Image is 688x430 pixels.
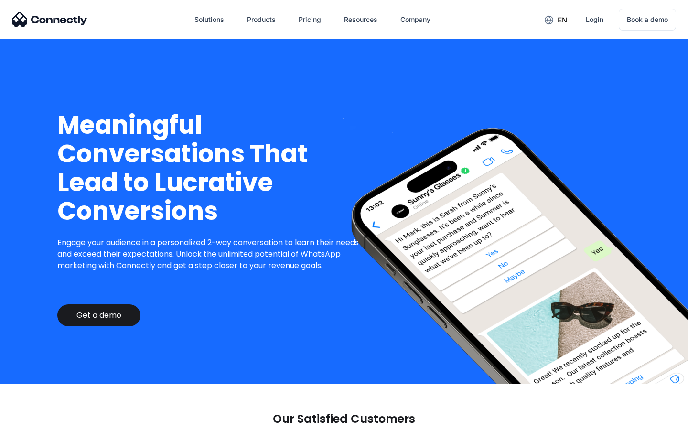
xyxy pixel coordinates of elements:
div: Products [247,13,276,26]
ul: Language list [19,413,57,427]
h1: Meaningful Conversations That Lead to Lucrative Conversions [57,111,366,226]
a: Pricing [291,8,329,31]
a: Book a demo [619,9,676,31]
div: Company [400,13,430,26]
div: en [558,13,567,27]
a: Login [578,8,611,31]
aside: Language selected: English [10,413,57,427]
p: Our Satisfied Customers [273,412,415,426]
div: Solutions [194,13,224,26]
div: Login [586,13,603,26]
div: Resources [344,13,377,26]
a: Get a demo [57,304,140,326]
div: Pricing [299,13,321,26]
div: Get a demo [76,311,121,320]
img: Connectly Logo [12,12,87,27]
p: Engage your audience in a personalized 2-way conversation to learn their needs and exceed their e... [57,237,366,271]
